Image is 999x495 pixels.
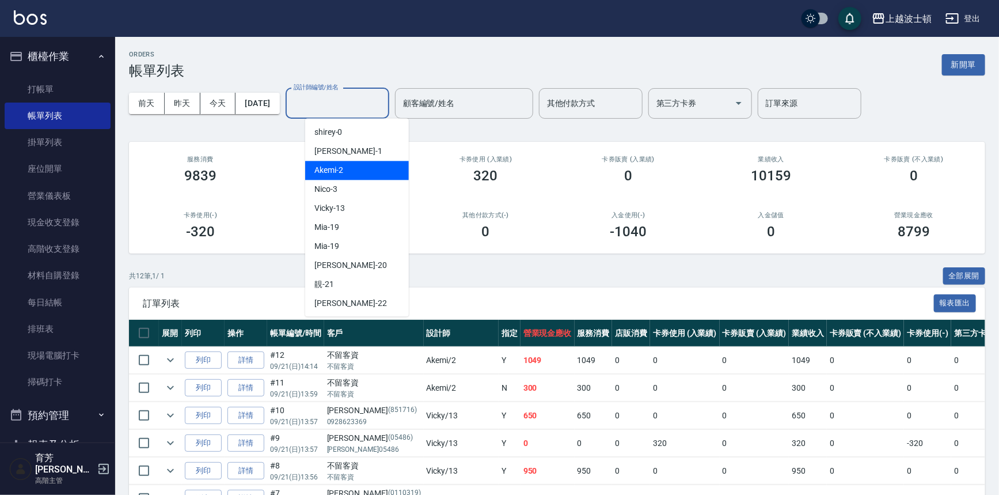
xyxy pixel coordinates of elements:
[185,352,222,369] button: 列印
[314,278,334,290] span: 靚 -21
[867,7,936,31] button: 上越波士頓
[129,271,165,281] p: 共 12 筆, 1 / 1
[270,417,321,427] p: 09/21 (日) 13:57
[521,320,575,347] th: 營業現金應收
[5,262,111,289] a: 材料自購登錄
[162,462,179,479] button: expand row
[162,434,179,452] button: expand row
[521,430,575,457] td: 0
[5,369,111,395] a: 掃碼打卡
[571,156,686,163] h2: 卡券販賣 (入業績)
[934,294,977,312] button: 報表匯出
[200,93,236,114] button: 今天
[424,458,499,485] td: Vicky /13
[225,320,267,347] th: 操作
[294,83,339,92] label: 設計師編號/姓名
[162,352,179,369] button: expand row
[789,320,827,347] th: 業績收入
[571,211,686,219] h2: 入金使用(-)
[314,259,387,271] span: [PERSON_NAME] -20
[227,352,264,369] a: 詳情
[767,224,775,240] h3: 0
[904,320,951,347] th: 卡券使用(-)
[650,430,720,457] td: 320
[129,93,165,114] button: 前天
[499,458,521,485] td: Y
[314,183,337,195] span: Nico -3
[267,347,324,374] td: #12
[5,209,111,236] a: 現金收支登錄
[424,347,499,374] td: Akemi /2
[270,472,321,482] p: 09/21 (日) 13:56
[910,168,918,184] h3: 0
[720,375,789,402] td: 0
[720,402,789,429] td: 0
[35,475,94,486] p: 高階主管
[789,347,827,374] td: 1049
[650,458,720,485] td: 0
[314,221,339,233] span: Mia -19
[165,93,200,114] button: 昨天
[327,444,421,455] p: [PERSON_NAME]05486
[5,316,111,342] a: 排班表
[713,156,829,163] h2: 業績收入
[720,430,789,457] td: 0
[499,402,521,429] td: Y
[499,347,521,374] td: Y
[720,458,789,485] td: 0
[227,462,264,480] a: 詳情
[5,183,111,209] a: 營業儀表板
[474,168,498,184] h3: 320
[612,402,650,429] td: 0
[827,347,904,374] td: 0
[575,402,613,429] td: 650
[575,347,613,374] td: 1049
[388,405,417,417] p: (851716)
[267,430,324,457] td: #9
[227,379,264,397] a: 詳情
[14,10,47,25] img: Logo
[143,156,258,163] h3: 服務消費
[499,375,521,402] td: N
[327,349,421,361] div: 不留客資
[270,444,321,455] p: 09/21 (日) 13:57
[162,407,179,424] button: expand row
[235,93,279,114] button: [DATE]
[5,289,111,316] a: 每日結帳
[934,297,977,308] a: 報表匯出
[499,430,521,457] td: Y
[521,458,575,485] td: 950
[827,430,904,457] td: 0
[650,320,720,347] th: 卡券使用 (入業績)
[327,405,421,417] div: [PERSON_NAME]
[428,211,544,219] h2: 其他付款方式(-)
[575,430,613,457] td: 0
[327,389,421,399] p: 不留客資
[185,434,222,452] button: 列印
[327,417,421,427] p: 0928623369
[424,375,499,402] td: Akemi /2
[327,361,421,372] p: 不留客資
[904,430,951,457] td: -320
[270,361,321,372] p: 09/21 (日) 14:14
[314,164,343,176] span: Akemi -2
[327,377,421,389] div: 不留客資
[650,402,720,429] td: 0
[185,379,222,397] button: 列印
[327,432,421,444] div: [PERSON_NAME]
[314,297,387,309] span: [PERSON_NAME] -22
[730,94,748,112] button: Open
[286,156,401,163] h2: 店販消費
[941,8,985,29] button: 登出
[827,320,904,347] th: 卡券販賣 (不入業績)
[314,202,345,214] span: Vicky -13
[713,211,829,219] h2: 入金儲值
[143,298,934,309] span: 訂單列表
[9,458,32,481] img: Person
[129,63,184,79] h3: 帳單列表
[428,156,544,163] h2: 卡券使用 (入業績)
[789,430,827,457] td: 320
[789,402,827,429] td: 650
[942,59,985,70] a: 新開單
[143,211,258,219] h2: 卡券使用(-)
